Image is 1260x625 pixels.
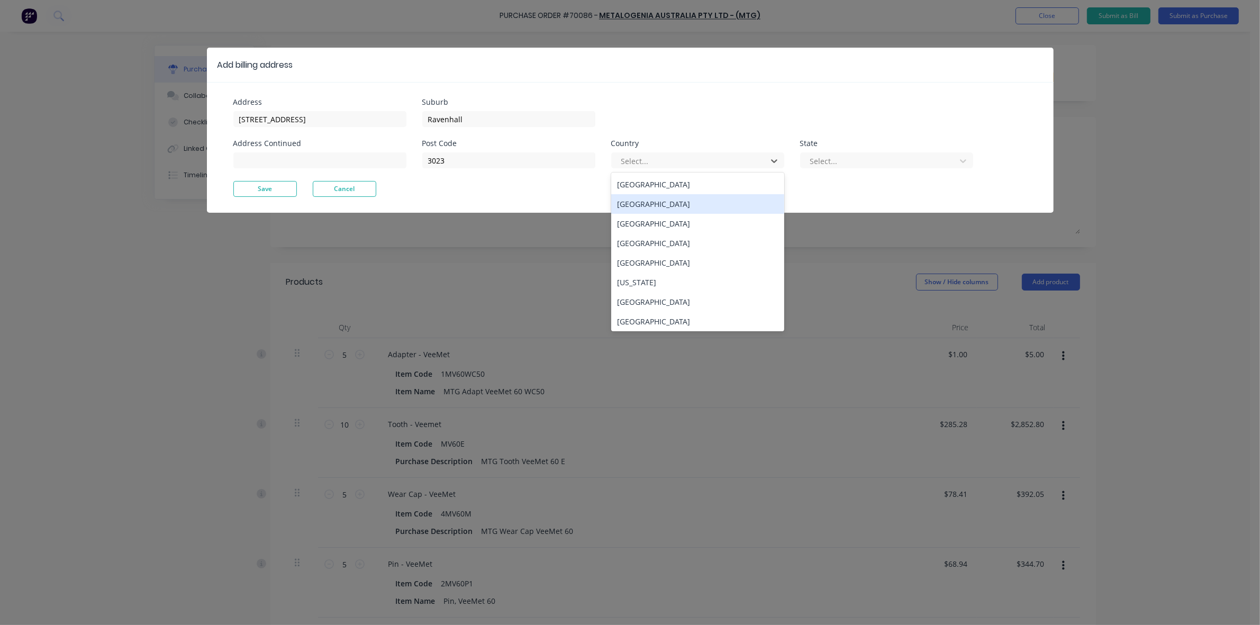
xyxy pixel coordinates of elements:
div: State [800,140,973,147]
div: [GEOGRAPHIC_DATA] [611,214,784,233]
button: Cancel [313,181,376,197]
div: Address [233,98,406,106]
div: [GEOGRAPHIC_DATA] [611,312,784,331]
div: Country [611,140,784,147]
div: Add billing address [217,59,293,71]
div: [GEOGRAPHIC_DATA] [611,194,784,214]
div: [GEOGRAPHIC_DATA] [611,292,784,312]
div: Suburb [422,98,595,106]
div: [GEOGRAPHIC_DATA] [611,253,784,273]
div: Post Code [422,140,595,147]
button: Save [233,181,297,197]
div: Address Continued [233,140,406,147]
div: [US_STATE] [611,273,784,292]
div: [GEOGRAPHIC_DATA] [611,175,784,194]
div: [GEOGRAPHIC_DATA] [611,233,784,253]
